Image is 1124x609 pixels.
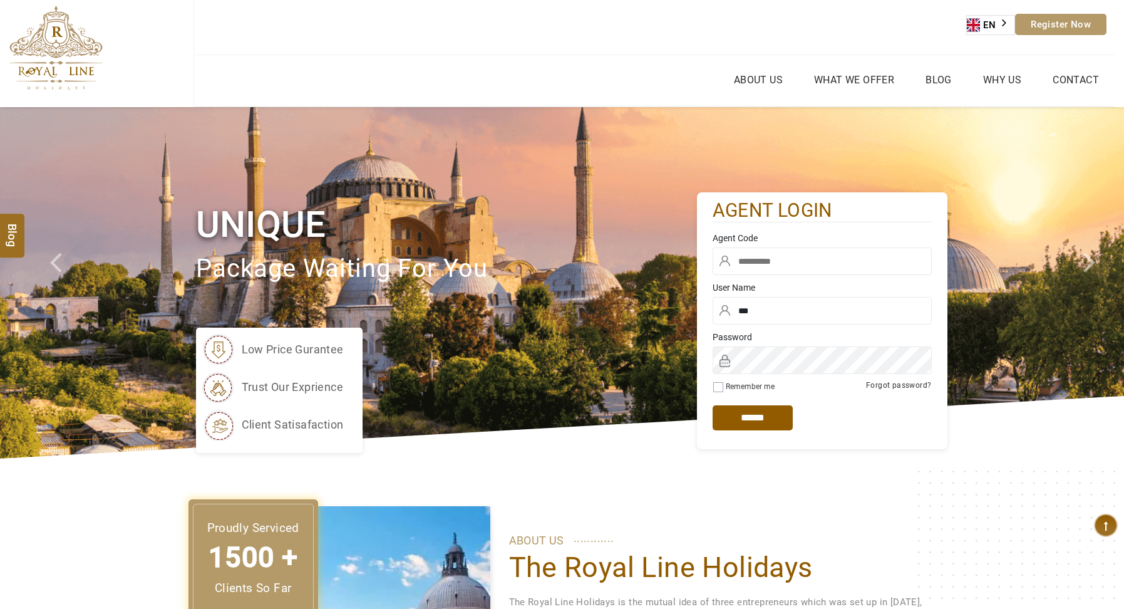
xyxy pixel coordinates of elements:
[811,71,897,89] a: What we Offer
[1015,14,1106,35] a: Register Now
[9,6,103,90] img: The Royal Line Holidays
[4,224,21,234] span: Blog
[509,550,929,585] h1: The Royal Line Holidays
[713,232,932,244] label: Agent Code
[967,16,1014,34] a: EN
[509,531,929,550] p: ABOUT US
[196,201,697,248] h1: Unique
[196,248,697,290] p: package waiting for you
[866,381,931,390] a: Forgot password?
[726,382,775,391] label: Remember me
[1068,107,1124,459] a: Check next image
[574,529,614,548] span: ............
[966,15,1015,35] div: Language
[980,71,1024,89] a: Why Us
[713,199,932,223] h2: agent login
[731,71,786,89] a: About Us
[713,281,932,294] label: User Name
[922,71,955,89] a: Blog
[34,107,90,459] a: Check next prev
[202,334,344,365] li: low price gurantee
[202,409,344,440] li: client satisafaction
[202,372,344,403] li: trust our exprience
[966,15,1015,35] aside: Language selected: English
[1049,71,1102,89] a: Contact
[713,331,932,343] label: Password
